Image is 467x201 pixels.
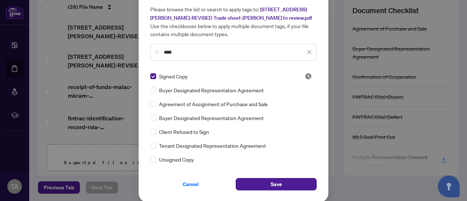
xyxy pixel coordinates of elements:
[183,178,199,190] span: Cancel
[159,86,264,94] span: Buyer Designated Representation Agreement
[307,50,312,55] span: close
[236,178,317,190] button: Save
[305,73,312,80] span: Pending Review
[159,72,188,80] span: Signed Copy
[159,114,264,122] span: Buyer Designated Representation Agreement
[271,178,282,190] span: Save
[438,175,460,197] button: Open asap
[305,73,312,80] img: status
[150,5,317,38] h5: Please browse the list or search to apply tags to: Use the checkboxes below to apply multiple doc...
[159,128,209,136] span: Client Refused to Sign
[159,155,194,163] span: Unsigned Copy
[159,142,266,150] span: Tenant Designated Representation Agreement
[150,178,231,190] button: Cancel
[159,100,268,108] span: Agreement of Assignment of Purchase and Sale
